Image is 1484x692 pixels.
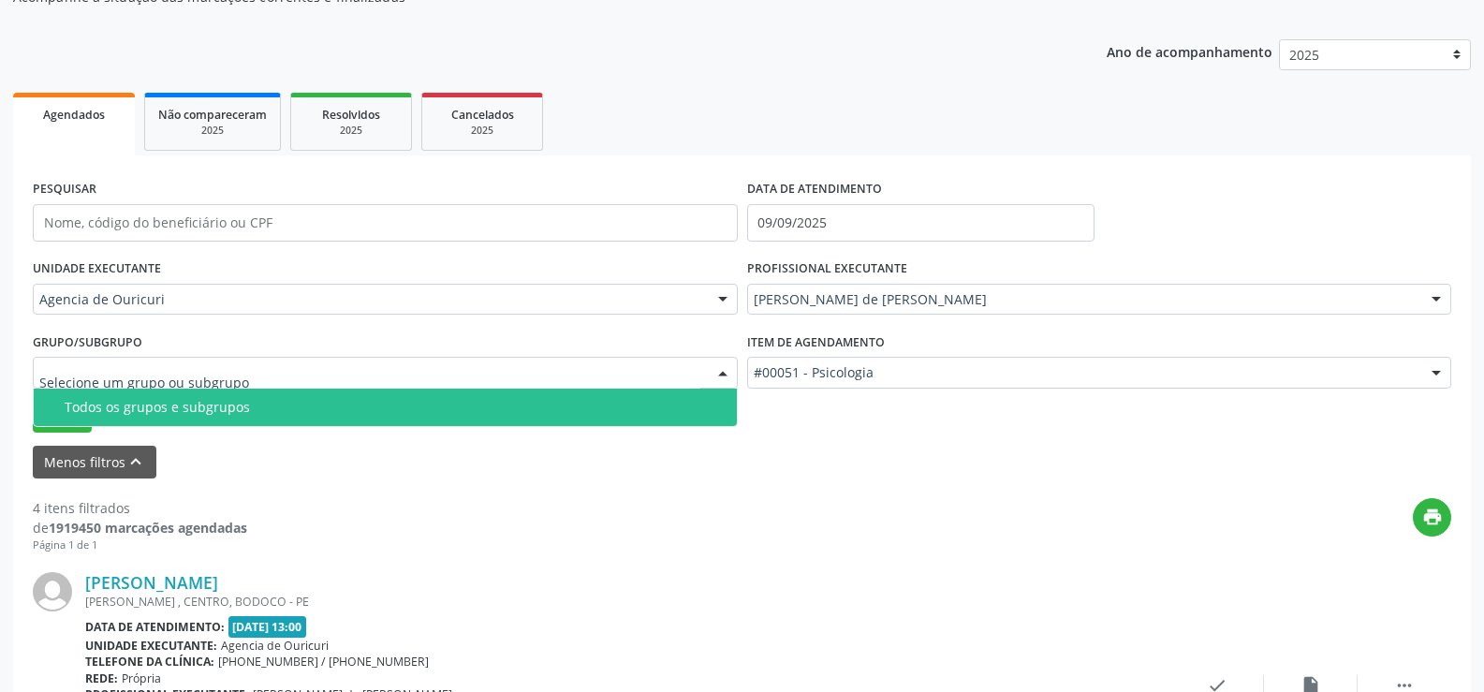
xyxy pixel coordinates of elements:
[754,290,1414,309] span: [PERSON_NAME] de [PERSON_NAME]
[85,638,217,654] b: Unidade executante:
[125,451,146,472] i: keyboard_arrow_up
[1422,507,1443,527] i: print
[33,518,247,537] div: de
[43,107,105,123] span: Agendados
[158,124,267,138] div: 2025
[754,363,1414,382] span: #00051 - Psicologia
[218,654,429,670] span: [PHONE_NUMBER] / [PHONE_NUMBER]
[1107,39,1272,63] p: Ano de acompanhamento
[33,328,142,357] label: Grupo/Subgrupo
[221,638,329,654] span: Agencia de Ouricuri
[122,670,161,686] span: Própria
[33,498,247,518] div: 4 itens filtrados
[33,255,161,284] label: UNIDADE EXECUTANTE
[85,619,225,635] b: Data de atendimento:
[33,537,247,553] div: Página 1 de 1
[85,654,214,670] b: Telefone da clínica:
[747,175,882,204] label: DATA DE ATENDIMENTO
[435,124,529,138] div: 2025
[85,572,218,593] a: [PERSON_NAME]
[451,107,514,123] span: Cancelados
[33,446,156,479] button: Menos filtroskeyboard_arrow_up
[33,175,96,204] label: PESQUISAR
[747,255,907,284] label: PROFISSIONAL EXECUTANTE
[85,594,1170,610] div: [PERSON_NAME] , CENTRO, BODOCO - PE
[228,616,307,638] span: [DATE] 13:00
[304,124,398,138] div: 2025
[39,363,699,401] input: Selecione um grupo ou subgrupo
[1413,498,1451,537] button: print
[33,572,72,611] img: img
[322,107,380,123] span: Resolvidos
[65,400,726,415] div: Todos os grupos e subgrupos
[747,204,1095,242] input: Selecione um intervalo
[49,519,247,537] strong: 1919450 marcações agendadas
[33,204,738,242] input: Nome, código do beneficiário ou CPF
[39,290,699,309] span: Agencia de Ouricuri
[85,670,118,686] b: Rede:
[747,328,885,357] label: Item de agendamento
[158,107,267,123] span: Não compareceram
